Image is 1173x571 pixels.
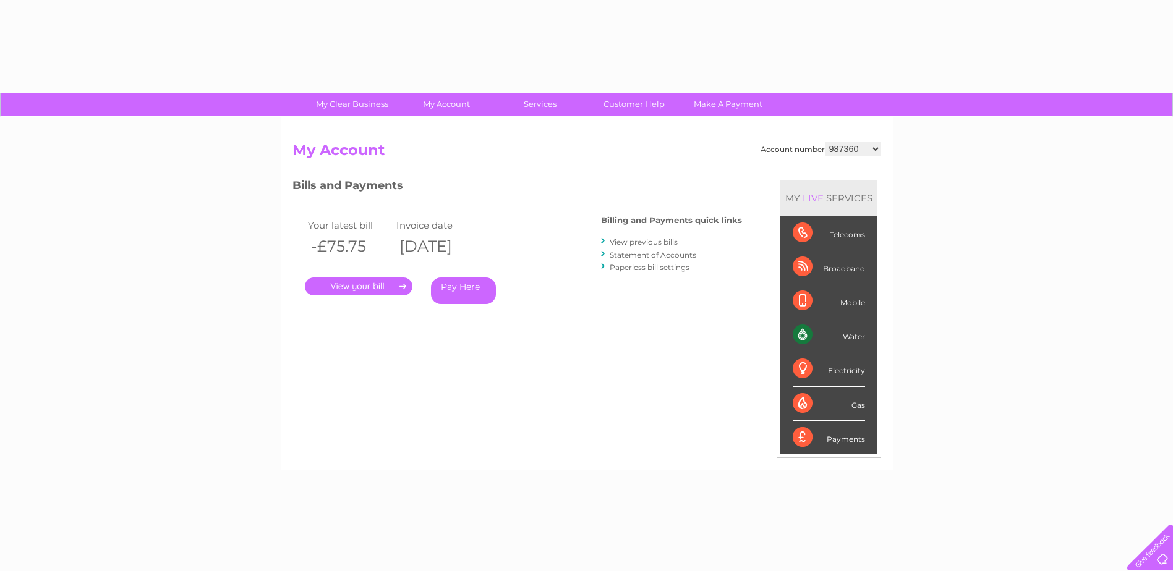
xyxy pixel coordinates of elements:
[761,142,881,156] div: Account number
[393,234,482,259] th: [DATE]
[793,387,865,421] div: Gas
[583,93,685,116] a: Customer Help
[793,250,865,284] div: Broadband
[610,237,678,247] a: View previous bills
[301,93,403,116] a: My Clear Business
[601,216,742,225] h4: Billing and Payments quick links
[800,192,826,204] div: LIVE
[793,284,865,318] div: Mobile
[431,277,496,304] a: Pay Here
[305,234,394,259] th: -£75.75
[793,352,865,386] div: Electricity
[610,250,696,260] a: Statement of Accounts
[780,180,877,216] div: MY SERVICES
[793,318,865,352] div: Water
[395,93,497,116] a: My Account
[793,421,865,454] div: Payments
[610,263,689,272] a: Paperless bill settings
[793,216,865,250] div: Telecoms
[292,142,881,165] h2: My Account
[489,93,591,116] a: Services
[292,177,742,198] h3: Bills and Payments
[305,277,412,295] a: .
[393,217,482,234] td: Invoice date
[677,93,779,116] a: Make A Payment
[305,217,394,234] td: Your latest bill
